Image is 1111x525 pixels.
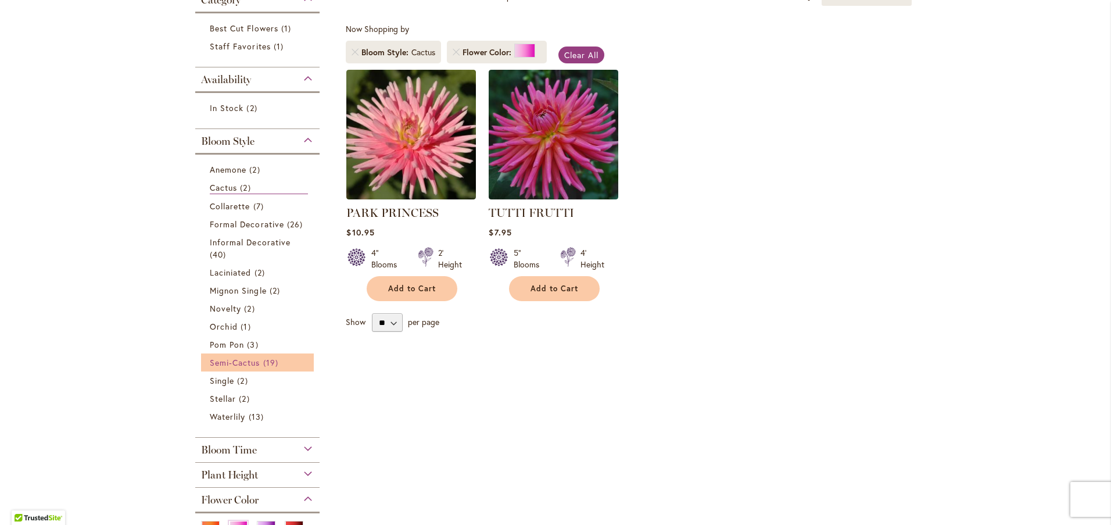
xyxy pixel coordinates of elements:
[241,320,253,333] span: 1
[564,49,598,60] span: Clear All
[210,284,308,297] a: Mignon Single 2
[239,392,252,405] span: 2
[253,200,267,212] span: 7
[558,47,604,63] a: Clear All
[210,411,245,422] span: Waterlily
[367,276,457,301] button: Add to Cart
[210,40,308,52] a: Staff Favorites
[408,316,439,327] span: per page
[210,302,308,315] a: Novelty 2
[531,284,578,294] span: Add to Cart
[210,374,308,387] a: Single 2
[210,201,250,212] span: Collarette
[210,200,308,212] a: Collarette 7
[210,267,252,278] span: Laciniated
[509,276,600,301] button: Add to Cart
[249,410,267,423] span: 13
[489,227,511,238] span: $7.95
[453,49,460,56] a: Remove Flower Color Pink
[438,247,462,270] div: 2' Height
[210,181,308,194] a: Cactus 2
[201,135,255,148] span: Bloom Style
[210,320,308,333] a: Orchid 1
[210,219,284,230] span: Formal Decorative
[210,356,308,369] a: Semi-Cactus 19
[210,392,308,405] a: Stellar 2
[210,237,291,248] span: Informal Decorative
[463,47,514,58] span: Flower Color
[237,374,250,387] span: 2
[210,248,229,260] span: 40
[249,163,263,176] span: 2
[210,393,236,404] span: Stellar
[287,218,306,230] span: 26
[210,285,267,296] span: Mignon Single
[210,218,308,230] a: Formal Decorative 26
[210,102,243,113] span: In Stock
[210,339,244,350] span: Pom Pon
[210,338,308,351] a: Pom Pon 3
[210,357,260,368] span: Semi-Cactus
[346,227,374,238] span: $10.95
[246,102,260,114] span: 2
[201,469,258,481] span: Plant Height
[281,22,294,34] span: 1
[210,321,238,332] span: Orchid
[210,41,271,52] span: Staff Favorites
[489,191,618,202] a: TUTTI FRUTTI
[210,266,308,278] a: Laciniated 2
[346,191,476,202] a: PARK PRINCESS
[244,302,257,315] span: 2
[210,22,308,34] a: Best Cut Flowers
[388,284,436,294] span: Add to Cart
[255,266,268,278] span: 2
[210,236,308,260] a: Informal Decorative 40
[210,182,237,193] span: Cactus
[210,375,234,386] span: Single
[352,49,359,56] a: Remove Bloom Style Cactus
[210,102,308,114] a: In Stock 2
[201,444,257,456] span: Bloom Time
[263,356,281,369] span: 19
[514,247,546,270] div: 5" Blooms
[346,206,439,220] a: PARK PRINCESS
[240,181,253,194] span: 2
[210,303,241,314] span: Novelty
[346,70,476,199] img: PARK PRINCESS
[9,484,41,516] iframe: Launch Accessibility Center
[247,338,261,351] span: 3
[580,247,604,270] div: 4' Height
[210,163,308,176] a: Anemone 2
[201,494,259,506] span: Flower Color
[489,70,618,199] img: TUTTI FRUTTI
[371,247,404,270] div: 4" Blooms
[210,23,278,34] span: Best Cut Flowers
[346,23,409,34] span: Now Shopping by
[210,164,246,175] span: Anemone
[270,284,283,297] span: 2
[201,73,251,86] span: Availability
[346,316,365,327] span: Show
[489,206,574,220] a: TUTTI FRUTTI
[411,47,435,58] div: Cactus
[210,410,308,423] a: Waterlily 13
[361,47,411,58] span: Bloom Style
[274,40,286,52] span: 1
